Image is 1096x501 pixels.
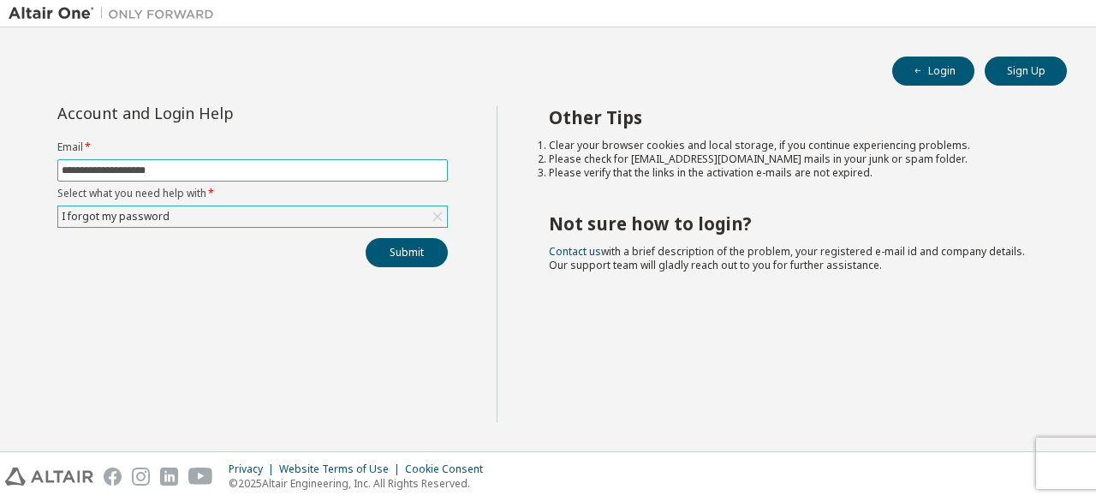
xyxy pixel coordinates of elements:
[279,462,405,476] div: Website Terms of Use
[549,166,1037,180] li: Please verify that the links in the activation e-mails are not expired.
[405,462,493,476] div: Cookie Consent
[104,468,122,486] img: facebook.svg
[366,238,448,267] button: Submit
[57,140,448,154] label: Email
[57,106,370,120] div: Account and Login Help
[549,244,1025,272] span: with a brief description of the problem, your registered e-mail id and company details. Our suppo...
[985,57,1067,86] button: Sign Up
[549,106,1037,128] h2: Other Tips
[549,244,601,259] a: Contact us
[229,476,493,491] p: © 2025 Altair Engineering, Inc. All Rights Reserved.
[229,462,279,476] div: Privacy
[5,468,93,486] img: altair_logo.svg
[58,206,447,227] div: I forgot my password
[57,187,448,200] label: Select what you need help with
[59,207,172,226] div: I forgot my password
[549,139,1037,152] li: Clear your browser cookies and local storage, if you continue experiencing problems.
[9,5,223,22] img: Altair One
[892,57,974,86] button: Login
[132,468,150,486] img: instagram.svg
[160,468,178,486] img: linkedin.svg
[549,152,1037,166] li: Please check for [EMAIL_ADDRESS][DOMAIN_NAME] mails in your junk or spam folder.
[549,212,1037,235] h2: Not sure how to login?
[188,468,213,486] img: youtube.svg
